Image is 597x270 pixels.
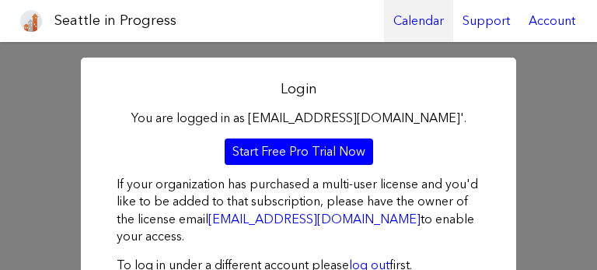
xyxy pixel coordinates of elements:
[54,11,176,30] h1: Seattle in Progress
[117,110,480,127] p: You are logged in as [EMAIL_ADDRESS][DOMAIN_NAME]'.
[20,10,42,32] img: favicon-96x96.png
[225,139,373,165] a: Start Free Pro Trial Now
[117,79,480,99] h2: Login
[208,212,421,226] a: [EMAIL_ADDRESS][DOMAIN_NAME]
[117,176,480,246] p: If your organization has purchased a multi-user license and you'd like to be added to that subscr...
